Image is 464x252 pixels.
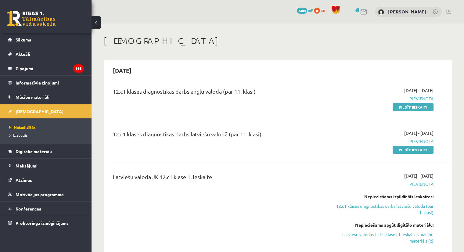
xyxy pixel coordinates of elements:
a: Neizpildītās [9,124,85,130]
a: 12.c1 klases diagnostikas darbs latviešu valodā (par 11. klasi) [333,203,433,216]
a: Aktuāli [8,47,84,61]
a: Latviešu valodas I - 12. klases 1.ieskaites mācību materiāls (c) [333,231,433,244]
span: Konferences [16,206,41,211]
i: 195 [73,64,84,73]
span: 3488 [297,8,307,14]
span: [DATE] - [DATE] [404,130,433,136]
span: Mācību materiāli [16,94,49,100]
a: Pildīt ieskaiti [393,103,433,111]
span: Neizpildītās [9,125,36,130]
a: 3488 mP [297,8,313,13]
div: Nepieciešams apgūt digitālo materiālu: [333,222,433,228]
a: Digitālie materiāli [8,144,84,158]
div: Nepieciešams izpildīt šīs ieskaites: [333,193,433,200]
legend: Informatīvie ziņojumi [16,76,84,90]
a: Rīgas 1. Tālmācības vidusskola [7,11,56,26]
a: Informatīvie ziņojumi [8,76,84,90]
span: Digitālie materiāli [16,149,52,154]
a: Maksājumi [8,159,84,173]
a: [DEMOGRAPHIC_DATA] [8,104,84,118]
span: Sākums [16,37,31,42]
span: Atzīmes [16,177,32,183]
h2: [DATE] [107,63,138,77]
a: Ziņojumi195 [8,61,84,75]
img: Leonards Romāns Ķuzis [378,9,384,15]
a: [PERSON_NAME] [388,9,426,15]
a: Sākums [8,33,84,47]
span: Izlabotās [9,133,27,138]
span: [DEMOGRAPHIC_DATA] [16,109,63,114]
span: Pievienota [333,181,433,187]
span: [DATE] - [DATE] [404,87,433,94]
span: Pievienota [333,95,433,102]
legend: Ziņojumi [16,61,84,75]
span: Pievienota [333,138,433,145]
a: Izlabotās [9,132,85,138]
a: Proktoringa izmēģinājums [8,216,84,230]
div: 12.c1 klases diagnostikas darbs latviešu valodā (par 11. klasi) [113,130,324,141]
h1: [DEMOGRAPHIC_DATA] [104,36,452,46]
span: mP [308,8,313,13]
a: Motivācijas programma [8,187,84,201]
a: Konferences [8,202,84,216]
span: 0 [314,8,320,14]
span: xp [321,8,325,13]
a: Atzīmes [8,173,84,187]
span: [DATE] - [DATE] [404,173,433,179]
div: Latviešu valoda JK 12.c1 klase 1. ieskaite [113,173,324,184]
div: 12.c1 klases diagnostikas darbs angļu valodā (par 11. klasi) [113,87,324,99]
span: Motivācijas programma [16,192,64,197]
legend: Maksājumi [16,159,84,173]
a: Pildīt ieskaiti [393,146,433,154]
span: Proktoringa izmēģinājums [16,220,69,226]
span: Aktuāli [16,51,30,57]
a: 0 xp [314,8,328,13]
a: Mācību materiāli [8,90,84,104]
